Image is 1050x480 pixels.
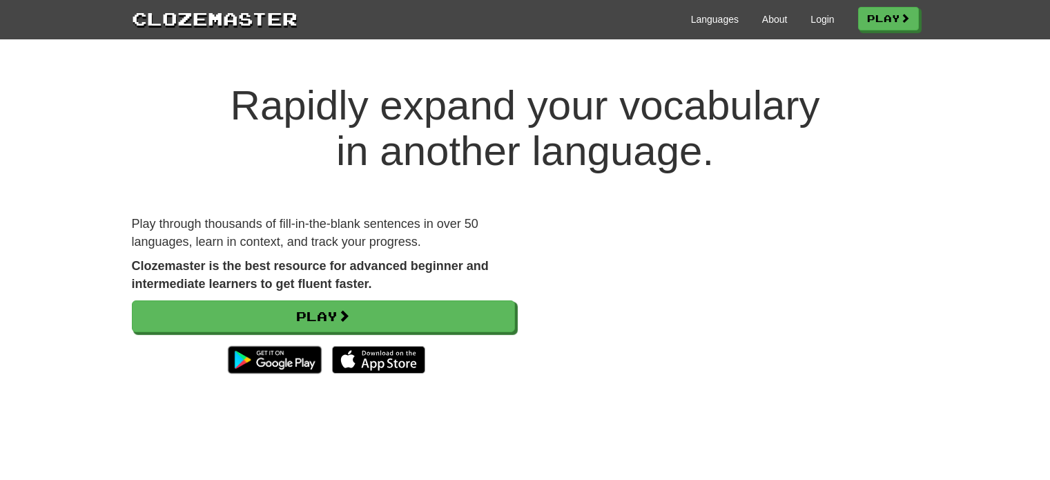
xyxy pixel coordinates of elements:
[132,6,298,31] a: Clozemaster
[132,259,489,291] strong: Clozemaster is the best resource for advanced beginner and intermediate learners to get fluent fa...
[132,300,515,332] a: Play
[810,12,834,26] a: Login
[858,7,919,30] a: Play
[762,12,788,26] a: About
[132,215,515,251] p: Play through thousands of fill-in-the-blank sentences in over 50 languages, learn in context, and...
[332,346,425,374] img: Download_on_the_App_Store_Badge_US-UK_135x40-25178aeef6eb6b83b96f5f2d004eda3bffbb37122de64afbaef7...
[691,12,739,26] a: Languages
[221,339,328,381] img: Get it on Google Play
